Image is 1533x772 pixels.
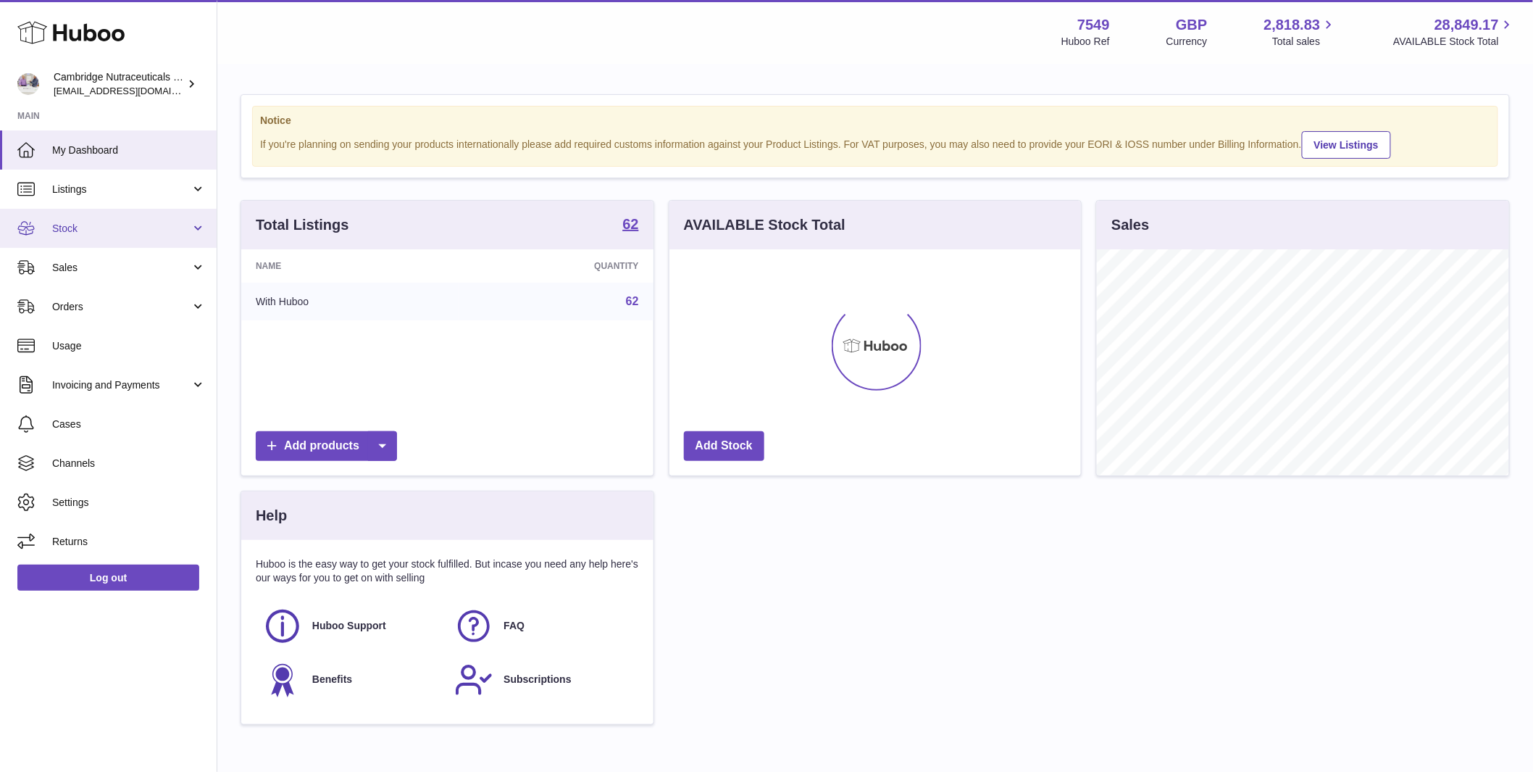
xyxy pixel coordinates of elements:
[1061,35,1110,49] div: Huboo Ref
[1264,15,1321,35] span: 2,818.83
[504,673,571,686] span: Subscriptions
[626,295,639,307] a: 62
[263,607,440,646] a: Huboo Support
[1302,131,1391,159] a: View Listings
[1434,15,1499,35] span: 28,849.17
[1393,15,1516,49] a: 28,849.17 AVAILABLE Stock Total
[54,85,213,96] span: [EMAIL_ADDRESS][DOMAIN_NAME]
[52,457,206,470] span: Channels
[1393,35,1516,49] span: AVAILABLE Stock Total
[684,431,764,461] a: Add Stock
[312,673,352,686] span: Benefits
[454,660,631,700] a: Subscriptions
[17,73,39,95] img: qvc@camnutra.com
[17,565,199,591] a: Log out
[1077,15,1110,35] strong: 7549
[1272,35,1337,49] span: Total sales
[52,261,191,275] span: Sales
[1111,215,1149,235] h3: Sales
[52,144,206,157] span: My Dashboard
[454,607,631,646] a: FAQ
[256,557,639,585] p: Huboo is the easy way to get your stock fulfilled. But incase you need any help here's our ways f...
[260,114,1490,128] strong: Notice
[622,217,638,234] a: 62
[241,249,459,283] th: Name
[52,535,206,549] span: Returns
[52,300,191,314] span: Orders
[684,215,845,235] h3: AVAILABLE Stock Total
[459,249,653,283] th: Quantity
[52,418,206,431] span: Cases
[256,215,349,235] h3: Total Listings
[54,70,184,98] div: Cambridge Nutraceuticals Ltd
[52,183,191,196] span: Listings
[241,283,459,320] td: With Huboo
[622,217,638,231] strong: 62
[52,222,191,236] span: Stock
[52,496,206,510] span: Settings
[260,129,1490,159] div: If you're planning on sending your products internationally please add required customs informati...
[1176,15,1207,35] strong: GBP
[52,378,191,392] span: Invoicing and Payments
[52,339,206,353] span: Usage
[256,431,397,461] a: Add products
[504,619,525,633] span: FAQ
[312,619,386,633] span: Huboo Support
[263,660,440,700] a: Benefits
[256,506,287,526] h3: Help
[1264,15,1337,49] a: 2,818.83 Total sales
[1166,35,1208,49] div: Currency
